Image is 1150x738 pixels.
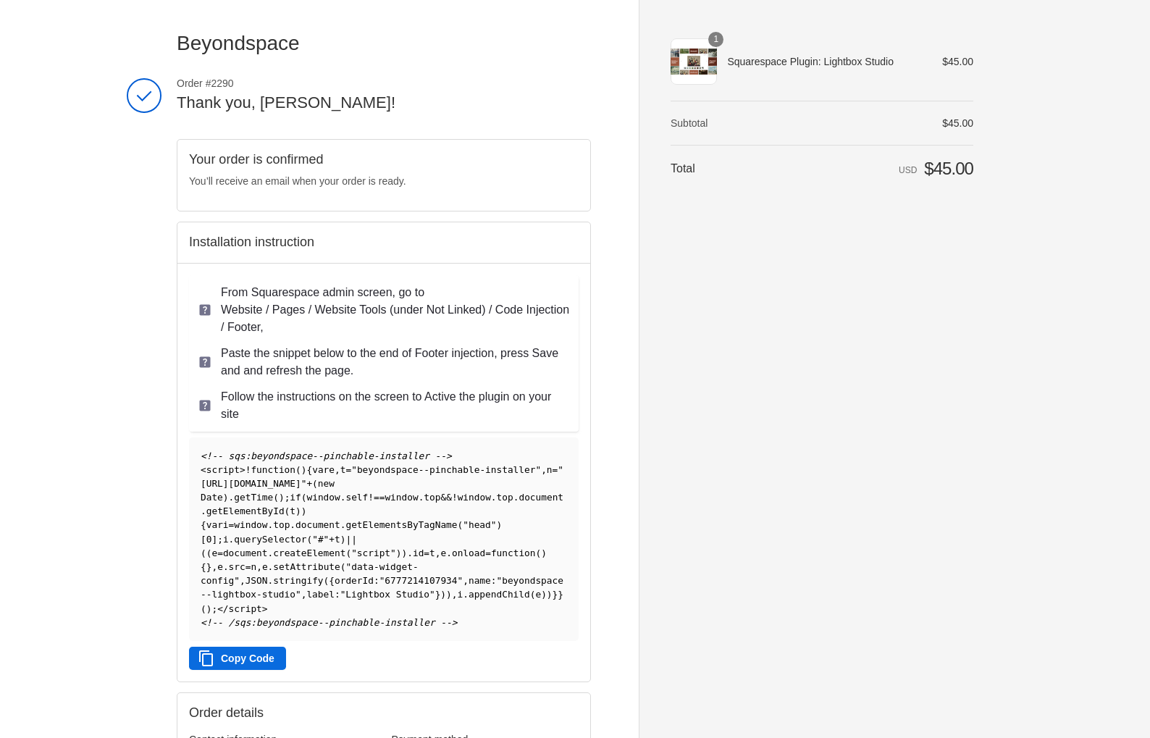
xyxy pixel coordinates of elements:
span: . [229,492,235,503]
span: ( [295,464,301,475]
span: <!-- sqs:beyondspace--pinchable-installer --> [201,450,452,461]
span: ( [306,534,312,545]
span: self [345,492,368,503]
span: Total [671,162,695,175]
span: "#" [312,534,329,545]
span: querySelector [234,534,306,545]
span: = [485,548,491,558]
span: onload [452,548,485,558]
span: . [267,575,273,586]
span: "head" [463,519,496,530]
span: ) [340,534,346,545]
span: e [217,561,223,572]
span: "Lightbox Studio" [340,589,435,600]
span: : [374,575,379,586]
span: "beyondspace--pinchable-installer" [351,464,541,475]
span: , [452,589,458,600]
span: ) [496,519,502,530]
span: = [424,548,429,558]
span: . [491,492,497,503]
span: } [553,589,558,600]
span: setAttribute [273,561,340,572]
span: t [335,534,340,545]
span: . [201,506,206,516]
span: { [201,561,206,572]
span: "[URL][DOMAIN_NAME]" [201,464,563,489]
span: ( [201,603,206,614]
span: Order #2290 [177,77,591,90]
span: ( [345,548,351,558]
span: id [413,548,424,558]
span: < [201,464,206,475]
span: : [491,575,497,586]
span: = [229,519,235,530]
span: t [340,464,346,475]
span: } [206,561,212,572]
span: > [262,603,268,614]
span: || [345,534,356,545]
span: i [223,534,229,545]
span: ) [223,492,229,503]
span: n [547,464,553,475]
span: + [329,534,335,545]
h2: Your order is confirmed [189,151,579,168]
button: Copy Code [189,647,286,670]
span: . [229,534,235,545]
p: From Squarespace admin screen, go to Website / Pages / Website Tools (under Not Linked) / Code In... [221,284,570,336]
span: n [251,561,256,572]
span: getElementById [206,506,285,516]
span: function [491,548,536,558]
span: . [268,519,274,530]
span: Date [201,492,223,503]
h2: Installation instruction [189,234,579,251]
span: top [497,492,513,503]
th: Subtotal [671,117,760,130]
span: ( [273,492,279,503]
span: $45.00 [942,117,973,129]
span: $45.00 [942,56,973,67]
span: var [312,464,329,475]
span: { [201,519,206,530]
span: </ [217,603,228,614]
span: , [211,561,217,572]
span: ) [301,464,307,475]
span: document [519,492,563,503]
span: , [435,548,441,558]
span: e [441,548,447,558]
span: + [306,478,312,489]
span: if [290,492,301,503]
span: . [268,561,274,572]
span: [ [201,534,206,545]
span: ! [245,464,251,475]
span: ) [547,589,553,600]
span: } [435,589,441,600]
span: Squarespace Plugin: Lightbox Studio [727,55,922,68]
span: getTime [234,492,273,503]
span: ; [211,603,217,614]
span: !== [368,492,385,503]
span: new [318,478,335,489]
span: . [513,492,519,503]
span: > [240,464,245,475]
span: . [407,548,413,558]
span: ) [396,548,402,558]
span: . [340,519,346,530]
span: = [345,464,351,475]
span: t [429,548,435,558]
span: ; [217,534,223,545]
span: ( [285,506,290,516]
span: createElement [273,548,345,558]
span: } [558,589,563,600]
span: ( [340,561,346,572]
p: Follow the instructions on the screen to Active the plugin on your site [221,388,570,423]
span: 1 [708,32,723,47]
span: , [463,575,469,586]
span: ) [206,603,212,614]
p: Paste the snippet below to the end of Footer injection, press Save and and refresh the page. [221,345,570,380]
span: "6777214107934" [379,575,463,586]
span: USD [899,165,917,175]
span: ( [312,478,318,489]
span: ] [211,534,217,545]
span: . [446,548,452,558]
span: ) [446,589,452,600]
